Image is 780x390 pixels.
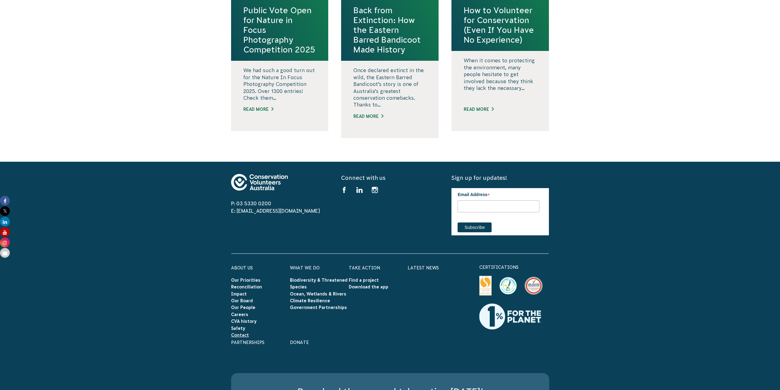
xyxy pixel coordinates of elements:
a: Safety [231,326,245,331]
input: Subscribe [458,222,492,232]
p: certifications [479,264,549,271]
a: Our People [231,305,255,310]
a: Government Partnerships [290,305,347,310]
a: Careers [231,312,248,317]
a: Read More [353,113,426,120]
a: Back from Extinction: How the Eastern Barred Bandicoot Made History [353,6,426,55]
img: logo-footer.svg [231,174,288,191]
a: Partnerships [231,340,264,345]
a: Take Action [349,265,380,270]
h5: Connect with us [341,174,439,182]
a: How to Volunteer for Conservation (Even If You Have No Experience) [464,6,537,45]
a: P: 03 5330 0200 [231,201,271,206]
label: Email Address [458,188,539,200]
a: Download the app [349,284,388,289]
h5: Sign up for updates! [451,174,549,182]
a: E: [EMAIL_ADDRESS][DOMAIN_NAME] [231,208,320,214]
a: Read More [243,106,316,113]
a: Donate [290,340,309,345]
a: Reconciliation [231,284,262,289]
a: Contact [231,333,249,338]
a: Impact [231,292,247,296]
a: Latest News [408,265,439,270]
p: Once declared extinct in the wild, the Eastern Barred Bandicoot’s story is one of Australia’s gre... [353,67,426,108]
p: When it comes to protecting the environment, many people hesitate to get involved because they th... [464,57,537,91]
a: CVA history [231,319,257,324]
p: We had such a good turn out for the Nature In Focus Photography Competition 2025. Over 1300 entri... [243,67,316,101]
a: Public Vote Open for Nature in Focus Photography Competition 2025 [243,6,316,55]
a: Read More [464,106,537,113]
a: Our Board [231,298,253,303]
a: Our Priorities [231,278,261,283]
a: About Us [231,265,253,270]
a: Ocean, Wetlands & Rivers [290,292,346,296]
a: Biodiversity & Threatened Species [290,278,348,289]
a: What We Do [290,265,320,270]
a: Climate Resilience [290,298,330,303]
a: Find a project [349,278,379,283]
